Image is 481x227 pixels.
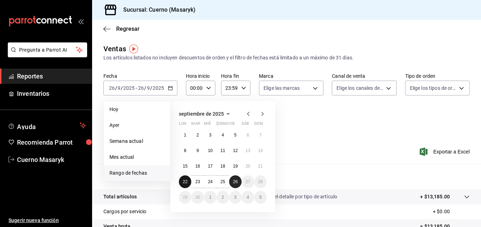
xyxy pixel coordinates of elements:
[179,129,191,141] button: 1 de septiembre de 2025
[258,179,263,184] abbr: 28 de septiembre de 2025
[229,160,242,173] button: 19 de septiembre de 2025
[109,138,164,145] span: Semana actual
[144,85,146,91] span: /
[234,195,237,200] abbr: 3 de octubre de 2025
[191,121,200,129] abbr: martes
[19,46,76,54] span: Pregunta a Parrot AI
[229,129,242,141] button: 5 de septiembre de 2025
[221,74,250,78] label: Hora fin
[204,191,216,204] button: 1 de octubre de 2025
[183,195,187,200] abbr: 29 de septiembre de 2025
[242,191,254,204] button: 4 de octubre de 2025
[191,175,204,188] button: 23 de septiembre de 2025
[216,144,229,157] button: 11 de septiembre de 2025
[222,195,224,200] abbr: 2 de octubre de 2025
[17,121,77,130] span: Ayuda
[179,191,191,204] button: 29 de septiembre de 2025
[117,85,121,91] input: --
[258,148,263,153] abbr: 14 de septiembre de 2025
[247,195,249,200] abbr: 4 de octubre de 2025
[420,193,450,200] p: + $13,185.00
[259,133,262,138] abbr: 7 de septiembre de 2025
[179,144,191,157] button: 8 de septiembre de 2025
[204,121,211,129] abbr: miércoles
[191,160,204,173] button: 16 de septiembre de 2025
[204,129,216,141] button: 3 de septiembre de 2025
[109,122,164,129] span: Ayer
[216,121,258,129] abbr: jueves
[197,148,199,153] abbr: 9 de septiembre de 2025
[197,133,199,138] abbr: 2 de septiembre de 2025
[229,121,235,129] abbr: viernes
[184,148,186,153] abbr: 8 de septiembre de 2025
[195,195,200,200] abbr: 30 de septiembre de 2025
[109,169,164,177] span: Rango de fechas
[186,74,215,78] label: Hora inicio
[245,148,250,153] abbr: 13 de septiembre de 2025
[242,144,254,157] button: 13 de septiembre de 2025
[147,85,150,91] input: --
[179,121,186,129] abbr: lunes
[78,18,84,24] button: open_drawer_menu
[103,25,140,32] button: Regresar
[179,110,232,118] button: septiembre de 2025
[433,208,470,215] p: + $0.00
[259,195,262,200] abbr: 5 de octubre de 2025
[103,43,126,54] div: Ventas
[8,42,87,57] button: Pregunta a Parrot AI
[208,164,213,169] abbr: 17 de septiembre de 2025
[242,175,254,188] button: 27 de septiembre de 2025
[258,164,263,169] abbr: 21 de septiembre de 2025
[254,175,267,188] button: 28 de septiembre de 2025
[183,179,187,184] abbr: 22 de septiembre de 2025
[103,54,470,62] div: Los artículos listados no incluyen descuentos de orden y el filtro de fechas está limitado a un m...
[103,74,177,78] label: Fecha
[254,129,267,141] button: 7 de septiembre de 2025
[216,160,229,173] button: 18 de septiembre de 2025
[129,45,138,53] img: Tooltip marker
[421,147,470,156] button: Exportar a Excel
[216,129,229,141] button: 4 de septiembre de 2025
[229,175,242,188] button: 26 de septiembre de 2025
[209,133,211,138] abbr: 3 de septiembre de 2025
[17,71,86,81] span: Reportes
[17,138,86,147] span: Recomienda Parrot
[208,179,213,184] abbr: 24 de septiembre de 2025
[116,25,140,32] span: Regresar
[121,85,123,91] span: /
[191,129,204,141] button: 2 de septiembre de 2025
[195,179,200,184] abbr: 23 de septiembre de 2025
[152,85,164,91] input: ----
[109,85,115,91] input: --
[204,144,216,157] button: 10 de septiembre de 2025
[179,175,191,188] button: 22 de septiembre de 2025
[103,208,147,215] p: Cargos por servicio
[184,133,186,138] abbr: 1 de septiembre de 2025
[150,85,152,91] span: /
[234,133,237,138] abbr: 5 de septiembre de 2025
[264,85,300,92] span: Elige las marcas
[109,153,164,161] span: Mes actual
[118,6,196,14] h3: Sucursal: Cuerno (Masaryk)
[410,85,457,92] span: Elige los tipos de orden
[216,191,229,204] button: 2 de octubre de 2025
[229,144,242,157] button: 12 de septiembre de 2025
[233,164,238,169] abbr: 19 de septiembre de 2025
[229,191,242,204] button: 3 de octubre de 2025
[233,148,238,153] abbr: 12 de septiembre de 2025
[220,164,225,169] abbr: 18 de septiembre de 2025
[191,144,204,157] button: 9 de septiembre de 2025
[245,179,250,184] abbr: 27 de septiembre de 2025
[242,129,254,141] button: 6 de septiembre de 2025
[254,121,263,129] abbr: domingo
[17,155,86,164] span: Cuerno Masaryk
[332,74,396,78] label: Canal de venta
[204,160,216,173] button: 17 de septiembre de 2025
[123,85,135,91] input: ----
[222,133,224,138] abbr: 4 de septiembre de 2025
[254,144,267,157] button: 14 de septiembre de 2025
[336,85,383,92] span: Elige los canales de venta
[209,195,211,200] abbr: 1 de octubre de 2025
